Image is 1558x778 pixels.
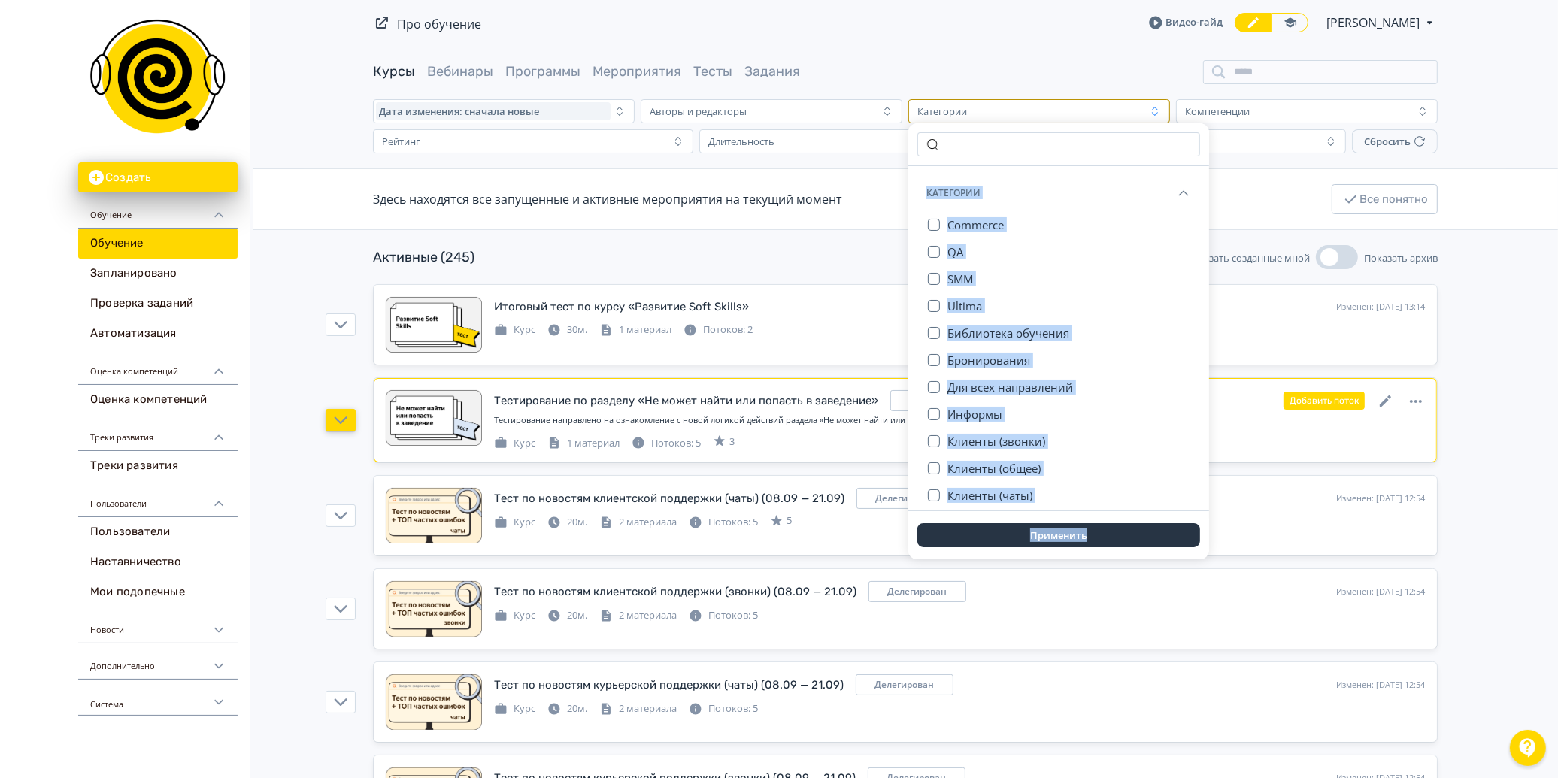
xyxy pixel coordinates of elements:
[1272,13,1308,32] a: Переключиться в режим ученика
[744,63,800,80] a: Задания
[593,63,681,80] a: Мероприятия
[632,436,701,451] div: Потоков: 5
[787,513,792,528] span: 5
[947,211,1191,238] button: Commerce
[947,455,1191,482] button: Клиенты (общее)
[926,181,981,205] span: Категории
[494,608,535,623] div: Курс
[78,162,238,192] button: Создать
[373,99,635,123] button: Дата изменения: сначала новые
[599,515,677,530] div: 2 материала
[947,238,1191,265] button: QA
[856,674,953,695] div: shared
[1336,301,1425,313] div: Изменен: [DATE] 13:14
[78,415,238,451] div: Треки развития
[947,353,1030,368] span: Бронирования
[1284,392,1365,410] button: Добавить поток
[78,192,238,229] div: Обучение
[1364,251,1438,265] span: Показать архив
[947,298,982,313] span: Ultima
[78,259,238,289] a: Запланировано
[689,608,758,623] div: Потоков: 5
[78,547,238,577] a: Наставничество
[868,581,966,602] div: shared
[641,99,902,123] button: Авторы и редакторы
[689,701,758,716] div: Потоков: 5
[947,428,1191,455] button: Клиенты (звонки)
[505,63,580,80] a: Программы
[1336,586,1425,598] div: Изменен: [DATE] 12:54
[1149,15,1223,30] a: Видео-гайд
[1176,99,1438,123] button: Компетенции
[78,517,238,547] a: Пользователи
[947,347,1191,374] button: Бронирования
[373,129,693,153] button: Рейтинг
[373,190,842,208] div: Здесь находятся все запущенные и активные мероприятия на текущий момент
[947,319,1191,347] button: Библиотека обучения
[650,105,747,117] div: Авторы и редакторы
[494,515,535,530] div: Курс
[599,322,671,338] div: 1 материал
[1336,679,1425,692] div: Изменен: [DATE] 12:54
[494,436,535,451] div: Курс
[693,63,732,80] a: Тесты
[78,680,238,716] div: Система
[78,319,238,349] a: Автоматизация
[708,135,774,147] div: Длительность
[947,482,1191,509] button: Клиенты (чаты)
[890,390,988,411] div: shared
[567,515,587,528] span: 20м.
[684,322,753,338] div: Потоков: 2
[78,451,238,481] a: Треки развития
[917,523,1200,547] button: Применить
[78,481,238,517] div: Пользователи
[947,509,1191,536] button: Курьеры (звонки)
[494,701,535,716] div: Курс
[947,380,1073,395] span: Для всех направлений
[1186,251,1310,265] span: Показать созданные мной
[947,434,1045,449] span: Клиенты (звонки)
[373,63,415,80] a: Курсы
[947,244,963,259] span: QA
[856,488,954,509] div: shared
[78,643,238,680] div: Дополнительно
[699,129,1020,153] button: Длительность
[494,414,1425,427] div: Тестирование направлено на ознакомление с новой логикой действий раздела «Не может найти или попа...
[947,265,1191,292] button: SMM
[427,63,493,80] a: Вебинары
[729,434,735,450] span: 3
[599,608,677,623] div: 2 материала
[917,105,967,117] div: Категории
[78,229,238,259] a: Обучение
[567,608,587,622] span: 20м.
[78,577,238,607] a: Мои подопечные
[494,322,535,338] div: Курс
[78,385,238,415] a: Оценка компетенций
[494,490,844,507] div: Тест по новостям клиентской поддержки (чаты) (08.09 — 21.09)
[494,677,844,694] div: Тест по новостям курьерской поддержки (чаты) (08.09 — 21.09)
[547,436,620,451] div: 1 материал
[947,488,1032,503] span: Клиенты (чаты)
[1326,14,1422,32] span: Илья Бояринцев
[599,701,677,716] div: 2 материала
[373,247,474,268] div: Активные (245)
[494,392,878,410] div: Тестирование по разделу «Не может найти или попасть в заведение»
[947,374,1191,401] button: Для всех направлений
[947,217,1004,232] span: Commerce
[947,271,973,286] span: SMM
[397,16,481,32] a: Про обучение
[947,401,1191,428] button: Информы
[78,349,238,385] div: Оценка компетенций
[917,175,1200,211] button: Категории
[908,99,1170,123] button: Категории
[78,289,238,319] a: Проверка заданий
[1336,492,1425,505] div: Изменен: [DATE] 12:54
[567,701,587,715] span: 20м.
[90,9,226,144] img: https://files.teachbase.ru/system/slaveaccount/36146/logo/medium-b1818ddb8e1247e7d73a01cb0ce77a0b...
[947,325,1069,341] span: Библиотека обучения
[494,298,749,316] div: Итоговый тест по курсу «Развитие Soft Skills»
[947,292,1191,319] button: Ultima
[78,607,238,643] div: Новости
[494,583,856,601] div: Тест по новостям клиентской поддержки (звонки) (08.09 — 21.09)
[382,135,420,147] div: Рейтинг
